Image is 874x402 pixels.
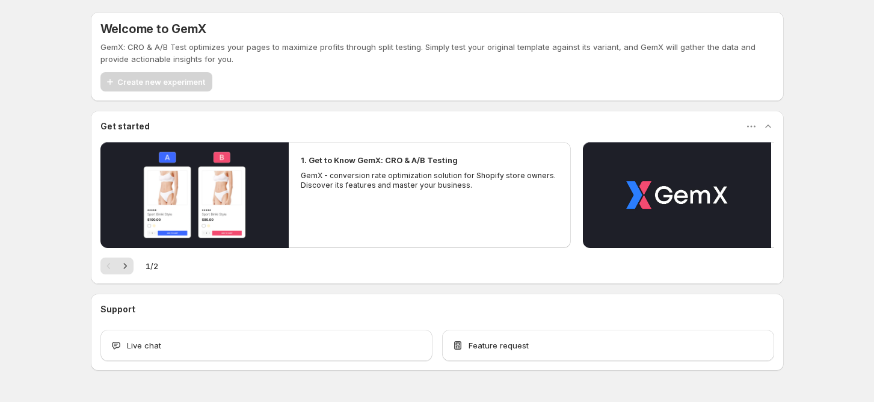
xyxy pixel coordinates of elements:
h5: Welcome to GemX [100,22,206,36]
h3: Support [100,303,135,315]
button: Play video [100,142,289,248]
span: Feature request [469,339,529,351]
button: Next [117,258,134,274]
span: 1 / 2 [146,260,158,272]
span: Live chat [127,339,161,351]
nav: Pagination [100,258,134,274]
h3: Get started [100,120,150,132]
h2: 1. Get to Know GemX: CRO & A/B Testing [301,154,458,166]
p: GemX: CRO & A/B Test optimizes your pages to maximize profits through split testing. Simply test ... [100,41,774,65]
p: GemX - conversion rate optimization solution for Shopify store owners. Discover its features and ... [301,171,559,190]
button: Play video [583,142,771,248]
